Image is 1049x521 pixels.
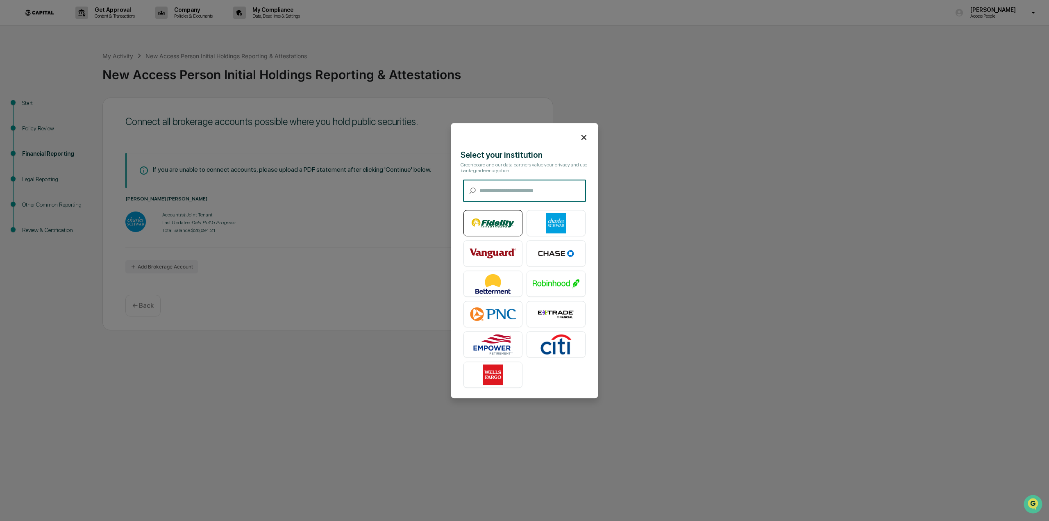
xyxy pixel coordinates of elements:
[82,139,99,145] span: Pylon
[68,103,102,111] span: Attestations
[58,138,99,145] a: Powered byPylon
[8,104,15,110] div: 🖐️
[8,62,23,77] img: 1746055101610-c473b297-6a78-478c-a979-82029cc54cd1
[8,17,149,30] p: How can we help?
[533,273,579,294] img: Robinhood
[470,304,516,324] img: PNC
[461,162,588,173] div: Greenboard and our data partners value your privacy and use bank-grade encryption
[139,65,149,75] button: Start new chat
[470,243,516,264] img: Vanguard
[5,100,56,114] a: 🖐️Preclearance
[28,62,134,71] div: Start new chat
[21,37,135,46] input: Clear
[28,71,104,77] div: We're available if you need us!
[533,243,579,264] img: Chase
[533,334,579,355] img: Citibank
[533,304,579,324] img: E*TRADE
[461,150,588,160] div: Select your institution
[470,273,516,294] img: Betterment
[1023,494,1045,516] iframe: Open customer support
[5,115,55,130] a: 🔎Data Lookup
[470,364,516,385] img: Wells Fargo
[16,103,53,111] span: Preclearance
[16,118,52,127] span: Data Lookup
[470,213,516,233] img: Fidelity Investments
[470,334,516,355] img: Empower Retirement
[59,104,66,110] div: 🗄️
[533,213,579,233] img: Charles Schwab
[8,119,15,126] div: 🔎
[56,100,105,114] a: 🗄️Attestations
